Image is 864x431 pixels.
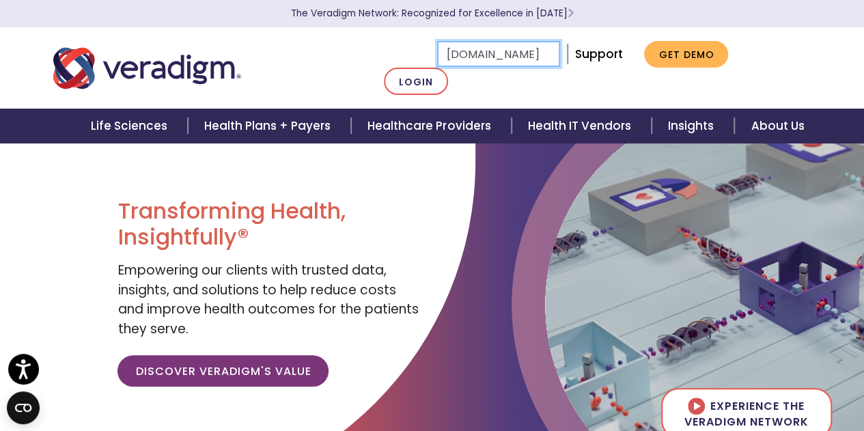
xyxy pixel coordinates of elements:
[351,109,511,143] a: Healthcare Providers
[652,109,734,143] a: Insights
[512,109,652,143] a: Health IT Vendors
[117,198,421,251] h1: Transforming Health, Insightfully®
[734,109,820,143] a: About Us
[602,333,848,415] iframe: Drift Chat Widget
[644,41,728,68] a: Get Demo
[53,46,241,91] img: Veradigm logo
[291,7,574,20] a: The Veradigm Network: Recognized for Excellence in [DATE]Learn More
[117,261,418,338] span: Empowering our clients with trusted data, insights, and solutions to help reduce costs and improv...
[568,7,574,20] span: Learn More
[384,68,448,96] a: Login
[74,109,188,143] a: Life Sciences
[574,46,622,62] a: Support
[437,41,560,67] input: Search
[117,355,329,387] a: Discover Veradigm's Value
[7,391,40,424] button: Open CMP widget
[188,109,351,143] a: Health Plans + Payers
